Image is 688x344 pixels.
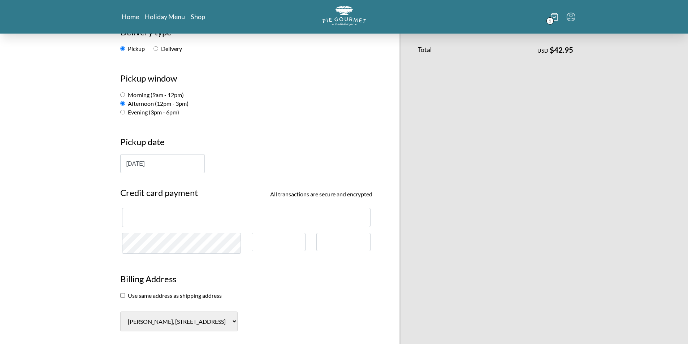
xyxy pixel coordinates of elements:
[120,46,125,51] input: Pickup
[153,45,182,52] label: Delivery
[258,239,300,245] iframe: Secure expiration date input frame
[120,186,198,199] span: Credit card payment
[120,100,189,107] label: Afternoon (12pm - 3pm)
[546,17,554,25] span: 1
[128,214,364,221] iframe: Secure card number input frame
[120,291,372,300] section: Use same address as shipping address
[145,12,185,21] a: Holiday Menu
[122,12,139,21] a: Home
[567,13,575,21] button: Menu
[323,6,366,26] img: logo
[191,12,205,21] a: Shop
[120,110,125,114] input: Evening (3pm - 6pm)
[120,101,125,106] input: Afternoon (12pm - 3pm)
[323,239,364,245] iframe: Secure CVC input frame
[120,45,145,52] label: Pickup
[120,109,179,116] label: Evening (3pm - 6pm)
[120,273,372,291] h3: Billing Address
[153,46,158,51] input: Delivery
[270,190,372,199] span: All transactions are secure and encrypted
[120,135,372,154] h3: Pickup date
[120,92,125,97] input: Morning (9am - 12pm)
[120,91,184,98] label: Morning (9am - 12pm)
[323,6,366,28] a: Logo
[120,72,372,91] h2: Pickup window
[120,26,372,44] h2: Delivery type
